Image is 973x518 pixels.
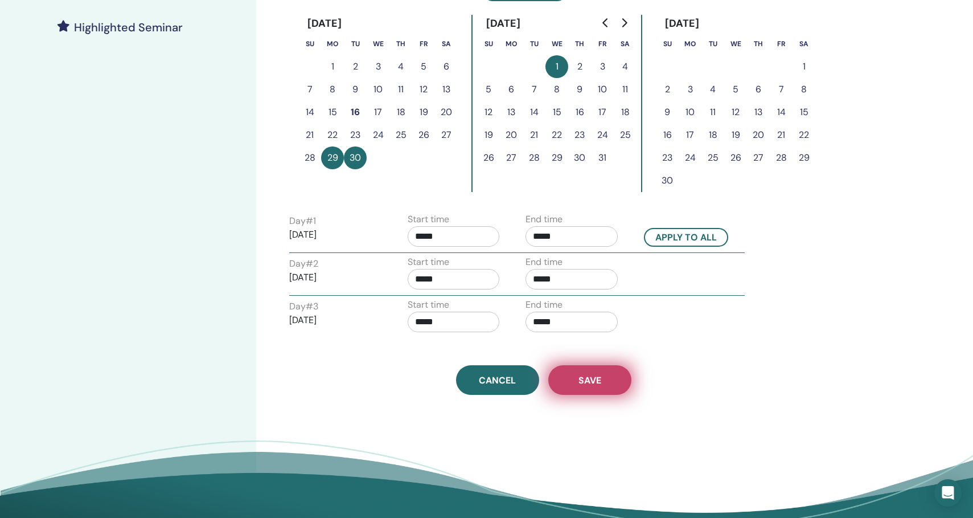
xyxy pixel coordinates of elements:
[412,78,435,101] button: 12
[412,55,435,78] button: 5
[656,15,709,32] div: [DATE]
[456,365,539,395] a: Cancel
[321,78,344,101] button: 8
[701,32,724,55] th: Tuesday
[578,374,601,386] span: Save
[289,271,381,284] p: [DATE]
[500,32,523,55] th: Monday
[477,32,500,55] th: Sunday
[644,228,728,247] button: Apply to all
[344,55,367,78] button: 2
[289,214,316,228] label: Day # 1
[701,101,724,124] button: 11
[500,146,523,169] button: 27
[477,78,500,101] button: 5
[747,78,770,101] button: 6
[656,32,679,55] th: Sunday
[597,11,615,34] button: Go to previous month
[389,32,412,55] th: Thursday
[74,21,183,34] h4: Highlighted Seminar
[523,32,545,55] th: Tuesday
[679,78,701,101] button: 3
[679,124,701,146] button: 17
[614,32,637,55] th: Saturday
[344,124,367,146] button: 23
[367,55,389,78] button: 3
[793,55,815,78] button: 1
[412,101,435,124] button: 19
[298,32,321,55] th: Sunday
[545,124,568,146] button: 22
[412,124,435,146] button: 26
[656,146,679,169] button: 23
[614,101,637,124] button: 18
[568,78,591,101] button: 9
[591,55,614,78] button: 3
[568,32,591,55] th: Thursday
[724,146,747,169] button: 26
[435,101,458,124] button: 20
[614,55,637,78] button: 4
[367,32,389,55] th: Wednesday
[367,101,389,124] button: 17
[747,146,770,169] button: 27
[591,101,614,124] button: 17
[298,15,351,32] div: [DATE]
[770,146,793,169] button: 28
[656,78,679,101] button: 2
[408,255,449,269] label: Start time
[747,101,770,124] button: 13
[793,124,815,146] button: 22
[724,101,747,124] button: 12
[770,78,793,101] button: 7
[770,32,793,55] th: Friday
[321,124,344,146] button: 22
[545,146,568,169] button: 29
[614,124,637,146] button: 25
[344,78,367,101] button: 9
[701,78,724,101] button: 4
[435,78,458,101] button: 13
[525,255,563,269] label: End time
[435,55,458,78] button: 6
[477,15,530,32] div: [DATE]
[656,169,679,192] button: 30
[389,124,412,146] button: 25
[747,32,770,55] th: Thursday
[298,124,321,146] button: 21
[435,124,458,146] button: 27
[289,313,381,327] p: [DATE]
[568,124,591,146] button: 23
[568,146,591,169] button: 30
[500,101,523,124] button: 13
[289,257,318,271] label: Day # 2
[477,146,500,169] button: 26
[724,124,747,146] button: 19
[344,32,367,55] th: Tuesday
[435,32,458,55] th: Saturday
[523,101,545,124] button: 14
[412,32,435,55] th: Friday
[408,213,449,226] label: Start time
[679,101,701,124] button: 10
[701,124,724,146] button: 18
[298,146,321,169] button: 28
[545,78,568,101] button: 8
[525,298,563,312] label: End time
[724,78,747,101] button: 5
[724,32,747,55] th: Wednesday
[500,78,523,101] button: 6
[321,146,344,169] button: 29
[289,228,381,242] p: [DATE]
[747,124,770,146] button: 20
[591,78,614,101] button: 10
[298,101,321,124] button: 14
[321,32,344,55] th: Monday
[793,101,815,124] button: 15
[568,101,591,124] button: 16
[321,55,344,78] button: 1
[545,32,568,55] th: Wednesday
[389,101,412,124] button: 18
[934,479,962,507] div: Open Intercom Messenger
[479,374,516,386] span: Cancel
